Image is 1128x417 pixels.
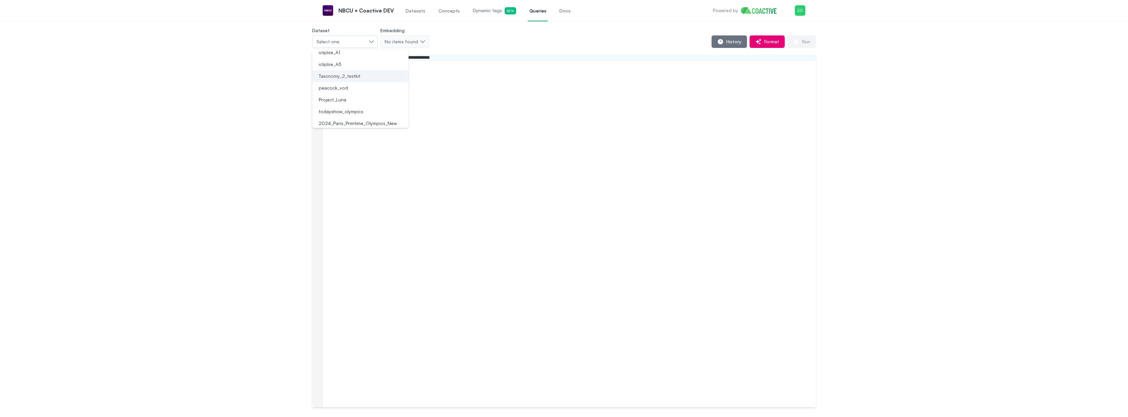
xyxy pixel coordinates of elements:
span: Dynamic tags [473,7,516,14]
img: Menu for the logged in user [795,5,805,16]
button: No items found [380,35,429,48]
label: Embedding [380,28,405,33]
span: Concepts [438,8,460,14]
span: icliplse_A1 [319,49,340,56]
button: History [712,35,747,48]
button: Select one [312,35,378,48]
span: Select one [316,38,339,45]
p: Powered by [713,7,738,14]
span: Queries [529,8,546,14]
li: todayshow_olympics [312,106,409,117]
ul: Select one [312,49,409,128]
span: 2024_Paris_Primtime_Olympics_New [319,120,397,127]
li: Taxonomy_2_testkit [312,70,409,82]
span: peacock_vod [319,85,348,91]
button: Run [787,35,816,48]
label: Dataset [312,28,330,33]
span: icliplse_A5 [319,61,341,68]
span: Taxonomy_2_testkit [319,73,360,79]
li: peacock_vod [312,82,409,94]
span: Format [762,38,779,45]
img: Home [741,7,782,14]
span: Beta [505,7,516,14]
img: NBCU + Coactive DEV [323,5,333,16]
span: todayshow_olympics [319,108,363,115]
span: Project_Luna [319,96,346,103]
p: NBCU + Coactive DEV [338,7,394,14]
span: Run [799,38,810,45]
button: Format [750,35,785,48]
span: Datasets [406,8,425,14]
li: icliplse_A5 [312,58,409,70]
li: 2024_Paris_Primtime_Olympics_New [312,117,409,129]
span: History [724,38,741,45]
li: Project_Luna [312,94,409,106]
span: No items found [385,38,418,45]
li: icliplse_A1 [312,47,409,58]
